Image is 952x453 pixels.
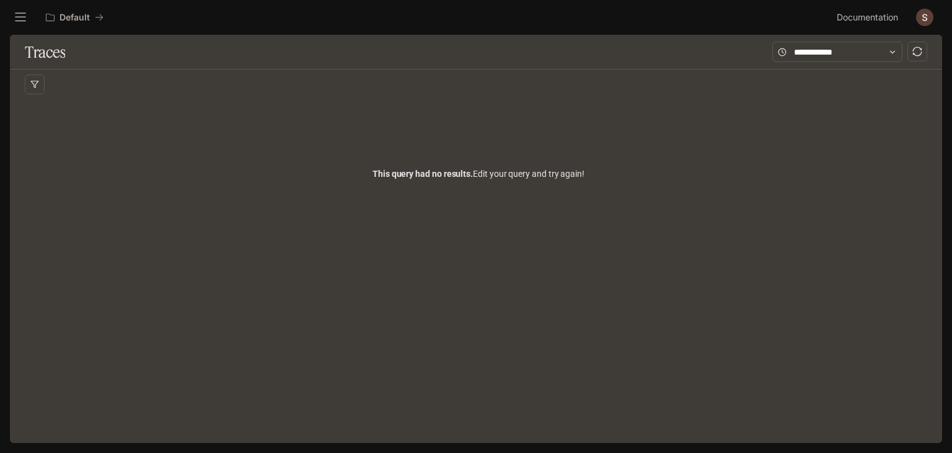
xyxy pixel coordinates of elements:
span: Documentation [837,10,898,25]
img: User avatar [916,9,933,26]
span: This query had no results. [372,169,473,179]
button: open drawer [9,6,32,29]
h1: Traces [25,40,65,65]
span: sync [912,47,922,56]
a: Documentation [832,5,907,30]
span: Edit your query and try again! [372,167,584,181]
p: Default [59,12,90,23]
button: All workspaces [40,5,109,30]
button: User avatar [912,5,937,30]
